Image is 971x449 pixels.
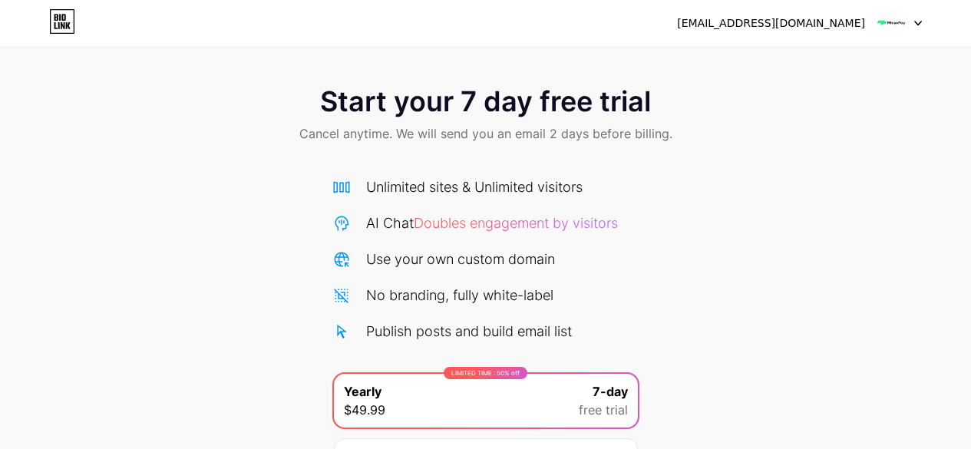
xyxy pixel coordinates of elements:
span: Yearly [344,382,381,401]
div: [EMAIL_ADDRESS][DOMAIN_NAME] [677,15,865,31]
div: AI Chat [366,213,618,233]
div: No branding, fully white-label [366,285,553,305]
span: free trial [579,401,628,419]
span: Start your 7 day free trial [320,86,651,117]
div: Publish posts and build email list [366,321,572,342]
div: LIMITED TIME : 50% off [444,367,527,379]
span: $49.99 [344,401,385,419]
div: Unlimited sites & Unlimited visitors [366,177,583,197]
img: mbiyopay [877,8,906,38]
span: Doubles engagement by visitors [414,215,618,231]
span: 7-day [593,382,628,401]
span: Cancel anytime. We will send you an email 2 days before billing. [299,124,672,143]
div: Use your own custom domain [366,249,555,269]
